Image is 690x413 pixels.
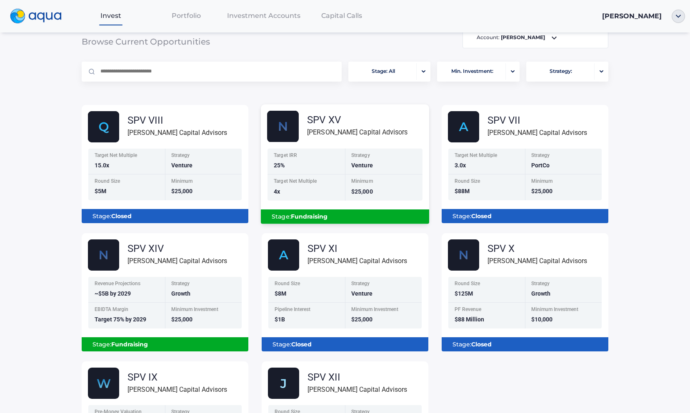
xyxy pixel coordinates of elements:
[267,209,422,224] div: Stage:
[171,153,237,160] div: Strategy
[291,341,312,348] b: Closed
[171,281,237,288] div: Strategy
[448,111,479,142] img: AlphaFund.svg
[473,33,597,43] span: Account:
[5,7,73,26] a: logo
[89,69,95,75] img: Magnifier
[351,162,373,168] span: Venture
[455,188,470,194] span: $88M
[227,12,300,20] span: Investment Accounts
[511,70,515,73] img: portfolio-arrow
[351,290,372,297] span: Venture
[531,153,597,160] div: Strategy
[321,12,362,20] span: Capital Calls
[171,162,192,169] span: Venture
[351,152,417,159] div: Strategy
[455,316,484,323] span: $88 Million
[171,307,237,314] div: Minimum Investment
[531,188,552,194] span: $25,000
[526,62,608,82] button: Strategy:portfolio-arrow
[275,281,340,288] div: Round Size
[95,153,160,160] div: Target Net Multiple
[95,162,109,169] span: 15.0x
[487,256,587,266] div: [PERSON_NAME] Capital Advisors
[351,281,417,288] div: Strategy
[672,10,685,23] img: ellipse
[127,127,227,138] div: [PERSON_NAME] Capital Advisors
[274,188,280,194] span: 4x
[501,34,545,40] b: [PERSON_NAME]
[351,316,372,323] span: $25,000
[172,12,201,20] span: Portfolio
[304,7,379,24] a: Capital Calls
[127,256,227,266] div: [PERSON_NAME] Capital Advisors
[127,244,227,254] div: SPV XIV
[487,115,587,125] div: SPV VII
[95,307,160,314] div: EBIDTA Margin
[531,281,597,288] div: Strategy
[487,244,587,254] div: SPV X
[455,153,520,160] div: Target Net Multiple
[127,372,227,382] div: SPV IX
[550,63,572,80] span: Strategy:
[111,341,148,348] b: Fundraising
[10,9,62,24] img: logo
[531,316,552,323] span: $10,000
[437,62,519,82] button: Min. Investment:portfolio-arrow
[88,239,119,271] img: Nscale_fund_card_1.svg
[268,239,299,271] img: AlphaFund.svg
[451,63,493,80] span: Min. Investment:
[171,188,192,194] span: $25,000
[455,179,520,186] div: Round Size
[100,12,121,20] span: Invest
[351,307,417,314] div: Minimum Investment
[307,372,407,382] div: SPV XII
[275,316,285,323] span: $1B
[600,70,603,73] img: portfolio-arrow
[471,341,492,348] b: Closed
[111,212,132,220] b: Closed
[148,7,224,24] a: Portfolio
[455,162,466,169] span: 3.0x
[95,179,160,186] div: Round Size
[455,307,520,314] div: PF Revenue
[95,188,106,194] span: $5M
[268,337,422,351] div: Stage:
[307,256,407,266] div: [PERSON_NAME] Capital Advisors
[127,384,227,395] div: [PERSON_NAME] Capital Advisors
[88,209,242,223] div: Stage:
[95,281,160,288] div: Revenue Projections
[307,115,407,125] div: SPV XV
[291,213,328,220] b: Fundraising
[351,188,373,194] span: $25,000
[224,7,304,24] a: Investment Accounts
[95,316,146,323] span: Target 75% by 2029
[471,212,492,220] b: Closed
[274,162,285,168] span: 25%
[531,179,597,186] div: Minimum
[82,37,257,46] span: Browse Current Opportunities
[307,384,407,395] div: [PERSON_NAME] Capital Advisors
[351,179,417,186] div: Minimum
[531,307,597,314] div: Minimum Investment
[602,12,662,20] span: [PERSON_NAME]
[531,162,550,169] span: PortCo
[88,111,119,142] img: Group_48614.svg
[348,62,430,82] button: Stage: Allportfolio-arrow
[307,244,407,254] div: SPV XI
[171,290,190,297] span: Growth
[487,127,587,138] div: [PERSON_NAME] Capital Advisors
[88,337,242,351] div: Stage:
[531,290,550,297] span: Growth
[275,290,286,297] span: $8M
[448,337,602,351] div: Stage:
[422,70,425,73] img: portfolio-arrow
[127,115,227,125] div: SPV VIII
[448,209,602,223] div: Stage:
[171,316,192,323] span: $25,000
[455,281,520,288] div: Round Size
[268,368,299,399] img: Jukebox.svg
[95,290,131,297] span: ~$5B by 2029
[88,368,119,399] img: Group_48608_1.svg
